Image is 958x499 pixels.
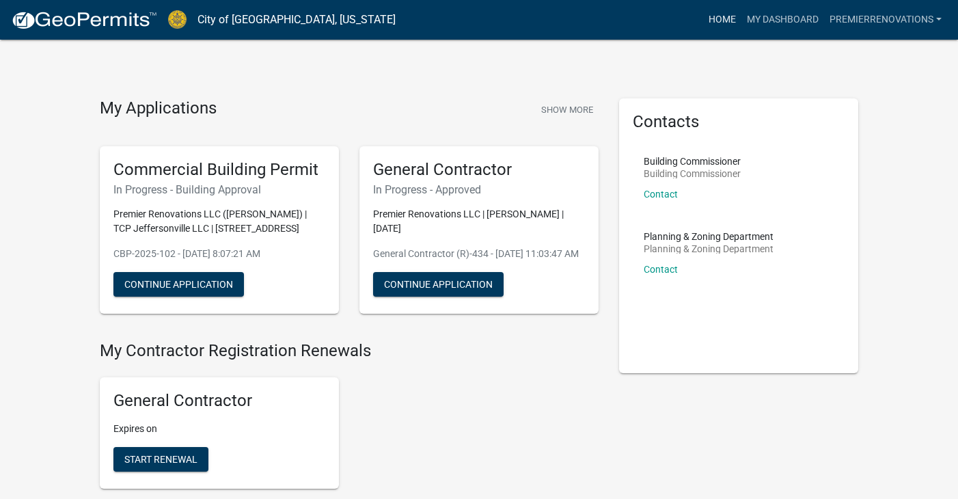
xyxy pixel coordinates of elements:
[536,98,599,121] button: Show More
[741,7,824,33] a: My Dashboard
[168,10,187,29] img: City of Jeffersonville, Indiana
[373,247,585,261] p: General Contractor (R)-434 - [DATE] 11:03:47 AM
[113,160,325,180] h5: Commercial Building Permit
[113,183,325,196] h6: In Progress - Building Approval
[703,7,741,33] a: Home
[197,8,396,31] a: City of [GEOGRAPHIC_DATA], [US_STATE]
[100,341,599,361] h4: My Contractor Registration Renewals
[113,422,325,436] p: Expires on
[644,169,741,178] p: Building Commissioner
[824,7,947,33] a: PremierRenovations
[113,447,208,472] button: Start Renewal
[373,272,504,297] button: Continue Application
[644,264,678,275] a: Contact
[113,391,325,411] h5: General Contractor
[644,244,774,254] p: Planning & Zoning Department
[100,98,217,119] h4: My Applications
[113,247,325,261] p: CBP-2025-102 - [DATE] 8:07:21 AM
[644,157,741,166] p: Building Commissioner
[373,207,585,236] p: Premier Renovations LLC | [PERSON_NAME] | [DATE]
[113,272,244,297] button: Continue Application
[113,207,325,236] p: Premier Renovations LLC ([PERSON_NAME]) | TCP Jeffersonville LLC | [STREET_ADDRESS]
[644,232,774,241] p: Planning & Zoning Department
[373,183,585,196] h6: In Progress - Approved
[373,160,585,180] h5: General Contractor
[633,112,845,132] h5: Contacts
[124,454,197,465] span: Start Renewal
[644,189,678,200] a: Contact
